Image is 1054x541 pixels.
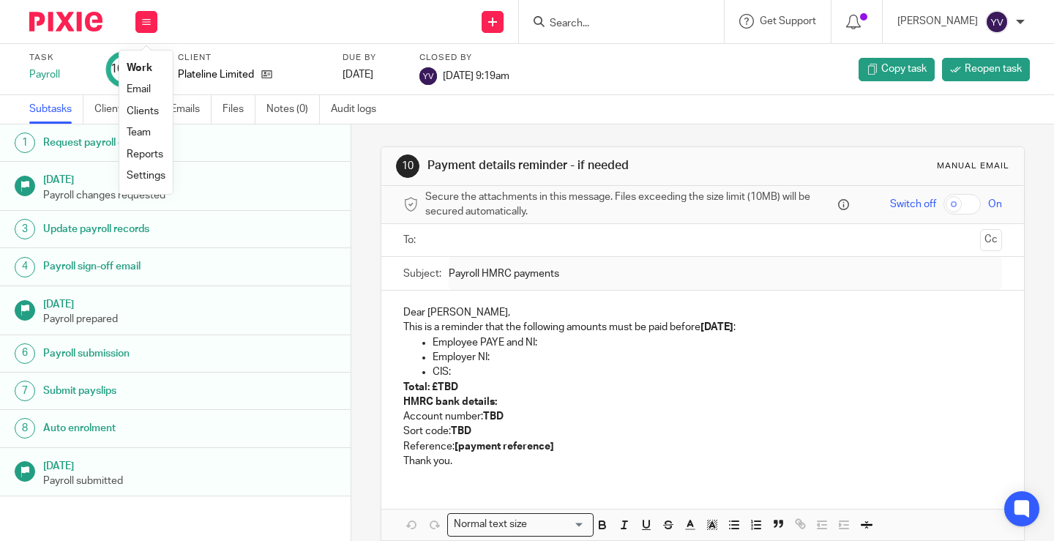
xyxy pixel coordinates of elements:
[403,266,441,281] label: Subject:
[171,95,212,124] a: Emails
[29,52,88,64] label: Task
[532,517,585,532] input: Search for option
[29,95,83,124] a: Subtasks
[43,380,239,402] h1: Submit payslips
[433,365,1002,379] p: CIS:
[881,61,927,76] span: Copy task
[127,149,163,160] a: Reports
[403,397,497,407] strong: HMRC bank details:
[43,417,239,439] h1: Auto enrolment
[396,154,419,178] div: 10
[443,70,509,81] span: [DATE] 9:19am
[15,219,35,239] div: 3
[897,14,978,29] p: [PERSON_NAME]
[15,343,35,364] div: 6
[451,426,471,436] strong: TBD
[403,424,1002,439] p: Sort code:
[890,197,936,212] span: Switch off
[988,197,1002,212] span: On
[43,474,336,488] p: Payroll submitted
[43,343,239,365] h1: Payroll submission
[127,127,151,138] a: Team
[483,411,504,422] strong: TBD
[127,106,159,116] a: Clients
[343,52,401,64] label: Due by
[760,16,816,26] span: Get Support
[403,320,1002,335] p: This is a reminder that the following amounts must be paid before :
[127,84,151,94] a: Email
[425,190,834,220] span: Secure the attachments in this message. Files exceeding the size limit (10MB) will be secured aut...
[178,52,324,64] label: Client
[43,255,239,277] h1: Payroll sign-off email
[111,61,137,78] div: 10
[403,233,419,247] label: To:
[433,335,1002,350] p: Employee PAYE and NI:
[29,67,88,82] div: Payroll
[455,441,554,452] strong: [payment reference]
[859,58,935,81] a: Copy task
[127,63,152,73] a: Work
[942,58,1030,81] a: Reopen task
[223,95,255,124] a: Files
[15,133,35,153] div: 1
[403,305,1002,320] p: Dear [PERSON_NAME],
[403,382,458,392] strong: Total: £TBD
[419,67,437,85] img: svg%3E
[15,381,35,401] div: 7
[43,455,336,474] h1: [DATE]
[127,171,165,181] a: Settings
[548,18,680,31] input: Search
[447,513,594,536] div: Search for option
[331,95,387,124] a: Audit logs
[937,160,1009,172] div: Manual email
[403,454,1002,469] p: Thank you.
[980,229,1002,251] button: Cc
[343,67,401,82] div: [DATE]
[43,294,336,312] h1: [DATE]
[700,322,733,332] strong: [DATE]
[451,517,531,532] span: Normal text size
[985,10,1009,34] img: svg%3E
[427,158,734,174] h1: Payment details reminder - if needed
[965,61,1022,76] span: Reopen task
[94,95,160,124] a: Client tasks
[403,409,1002,424] p: Account number:
[43,169,336,187] h1: [DATE]
[433,350,1002,365] p: Employer NI:
[43,312,336,327] p: Payroll prepared
[29,12,102,31] img: Pixie
[266,95,320,124] a: Notes (0)
[419,52,509,64] label: Closed by
[15,257,35,277] div: 4
[43,218,239,240] h1: Update payroll records
[15,418,35,439] div: 8
[178,67,254,82] p: Plateline Limited
[43,132,239,154] h1: Request payroll changes
[43,188,336,203] p: Payroll changes requested
[403,439,1002,454] p: Reference:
